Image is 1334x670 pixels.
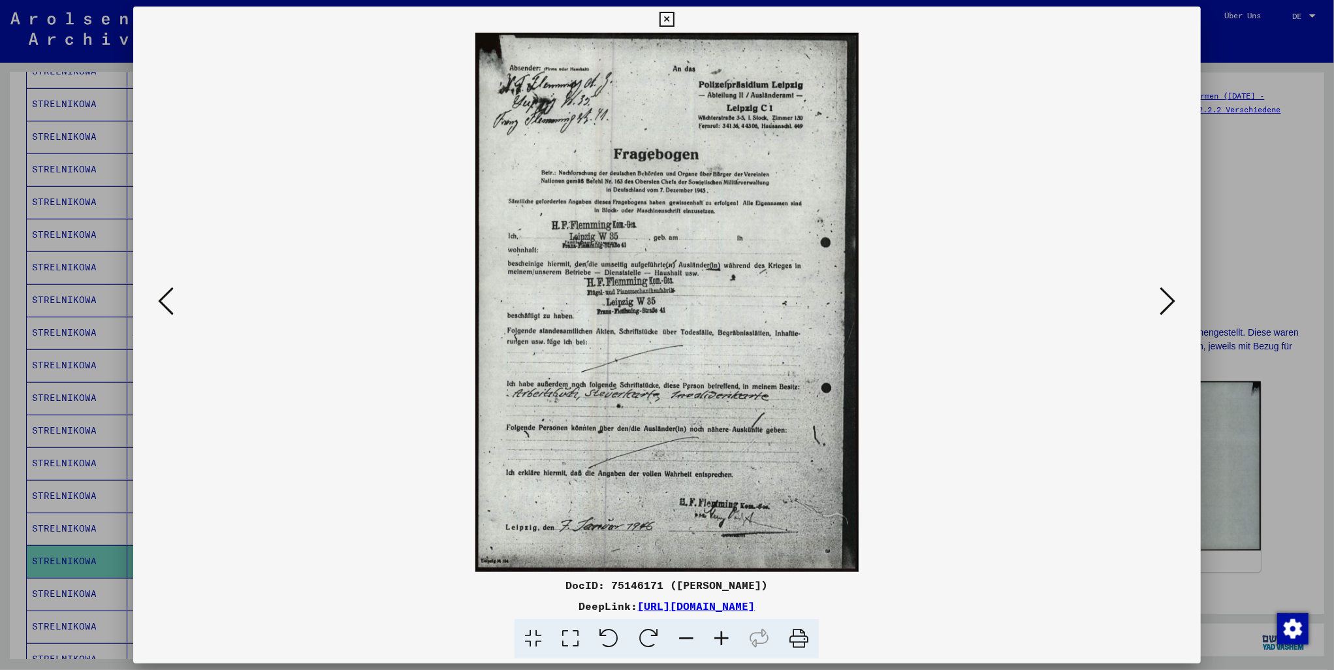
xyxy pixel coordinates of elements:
[1277,613,1308,644] div: Zustimmung ändern
[637,599,755,613] a: [URL][DOMAIN_NAME]
[133,577,1200,593] div: DocID: 75146171 ([PERSON_NAME])
[133,598,1200,614] div: DeepLink:
[1277,613,1309,645] img: Zustimmung ändern
[178,33,1156,572] img: 001.jpg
